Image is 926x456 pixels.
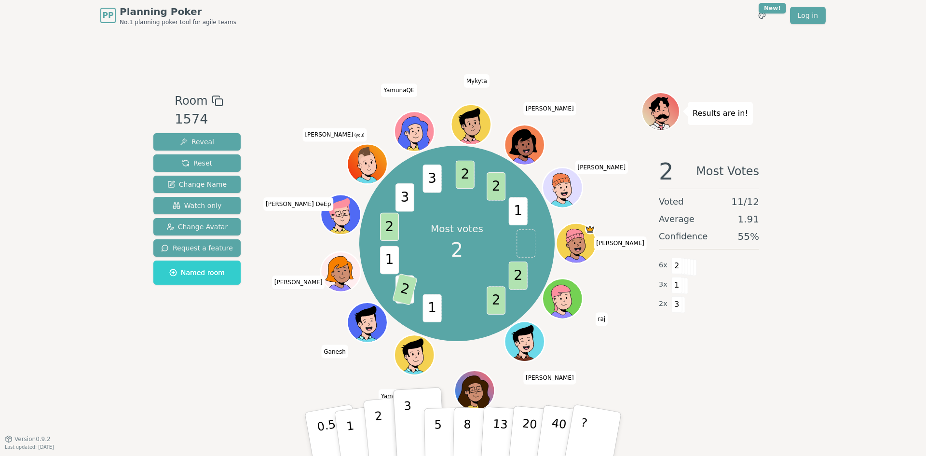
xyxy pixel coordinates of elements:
[395,183,414,212] span: 3
[753,7,771,24] button: New!
[180,137,214,147] span: Reveal
[153,133,241,151] button: Reveal
[349,145,386,183] button: Click to change your avatar
[671,277,682,293] span: 1
[153,218,241,235] button: Change Avatar
[393,273,418,305] span: 2
[671,258,682,274] span: 2
[431,222,483,235] p: Most votes
[14,435,51,443] span: Version 0.9.2
[451,235,463,264] span: 2
[379,389,420,403] span: Click to change your name
[659,299,667,309] span: 2 x
[120,18,236,26] span: No.1 planning poker tool for agile teams
[487,286,506,315] span: 2
[153,197,241,214] button: Watch only
[100,5,236,26] a: PPPlanning PokerNo.1 planning poker tool for agile teams
[381,84,417,97] span: Click to change your name
[523,371,576,385] span: Click to change your name
[175,110,223,129] div: 1574
[696,160,759,183] span: Most Votes
[404,399,414,452] p: 3
[153,154,241,172] button: Reset
[173,201,222,210] span: Watch only
[153,261,241,285] button: Named room
[353,134,365,138] span: (you)
[759,3,786,14] div: New!
[120,5,236,18] span: Planning Poker
[175,92,207,110] span: Room
[167,180,227,189] span: Change Name
[585,224,595,235] span: Patrick is the host
[102,10,113,21] span: PP
[659,212,694,226] span: Average
[659,160,674,183] span: 2
[263,197,333,211] span: Click to change your name
[596,313,608,326] span: Click to change your name
[381,213,399,241] span: 2
[509,197,528,225] span: 1
[272,276,325,290] span: Click to change your name
[509,262,528,290] span: 2
[594,236,647,250] span: Click to change your name
[182,158,212,168] span: Reset
[737,212,759,226] span: 1.91
[302,128,367,142] span: Click to change your name
[381,246,399,274] span: 1
[5,435,51,443] button: Version0.9.2
[487,172,506,201] span: 2
[738,230,759,243] span: 55 %
[153,176,241,193] button: Change Name
[659,260,667,271] span: 6 x
[153,239,241,257] button: Request a feature
[456,161,475,189] span: 2
[693,107,748,120] p: Results are in!
[423,165,442,193] span: 3
[161,243,233,253] span: Request a feature
[321,345,348,359] span: Click to change your name
[659,279,667,290] span: 3 x
[731,195,759,208] span: 11 / 12
[575,161,628,174] span: Click to change your name
[523,102,576,116] span: Click to change your name
[659,230,708,243] span: Confidence
[166,222,228,232] span: Change Avatar
[790,7,826,24] a: Log in
[464,74,490,88] span: Click to change your name
[5,444,54,450] span: Last updated: [DATE]
[671,296,682,313] span: 3
[169,268,225,277] span: Named room
[423,294,442,323] span: 1
[659,195,684,208] span: Voted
